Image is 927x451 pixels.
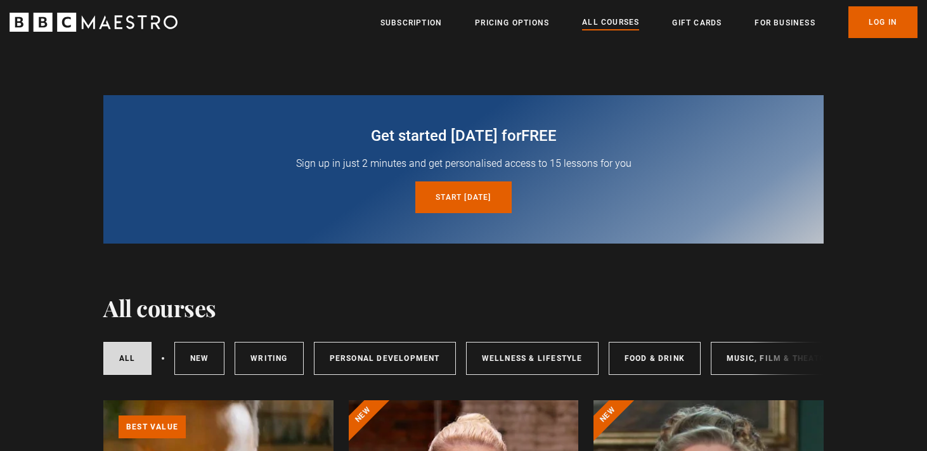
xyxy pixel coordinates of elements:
svg: BBC Maestro [10,13,178,32]
a: Log In [848,6,917,38]
span: free [521,127,557,145]
a: New [174,342,225,375]
a: Personal Development [314,342,456,375]
a: Food & Drink [609,342,701,375]
a: Wellness & Lifestyle [466,342,599,375]
p: Sign up in just 2 minutes and get personalised access to 15 lessons for you [134,156,793,171]
a: All [103,342,152,375]
nav: Primary [380,6,917,38]
a: Pricing Options [475,16,549,29]
a: For business [755,16,815,29]
h1: All courses [103,294,216,321]
h2: Get started [DATE] for [134,126,793,146]
a: Music, Film & Theatre [711,342,846,375]
a: Writing [235,342,303,375]
a: Gift Cards [672,16,722,29]
p: Best value [119,415,186,438]
a: Subscription [380,16,442,29]
a: Start [DATE] [415,181,511,213]
a: All Courses [582,16,639,30]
